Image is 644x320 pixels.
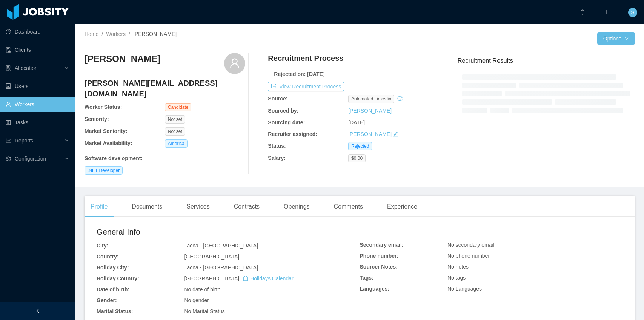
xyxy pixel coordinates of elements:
[85,166,123,175] span: .NET Developer
[348,119,365,125] span: [DATE]
[360,264,398,270] b: Sourcer Notes:
[447,286,482,292] span: No Languages
[243,276,248,281] i: icon: calendar
[6,24,69,39] a: icon: pie-chartDashboard
[165,127,185,136] span: Not set
[243,275,293,281] a: icon: calendarHolidays Calendar
[274,71,324,77] b: Rejected on: [DATE]
[360,275,373,281] b: Tags:
[393,131,398,137] i: icon: edit
[180,196,215,217] div: Services
[447,274,623,282] div: No tags
[360,253,399,259] b: Phone number:
[97,226,360,238] h2: General Info
[597,32,635,45] button: Optionsicon: down
[268,155,286,161] b: Salary:
[97,308,133,314] b: Marital Status:
[15,65,38,71] span: Allocation
[184,264,258,271] span: Tacna - [GEOGRAPHIC_DATA]
[6,42,69,57] a: icon: auditClients
[328,196,369,217] div: Comments
[133,31,177,37] span: [PERSON_NAME]
[165,103,192,111] span: Candidate
[184,243,258,249] span: Tacna - [GEOGRAPHIC_DATA]
[348,154,366,162] span: $0.00
[85,78,245,99] h4: [PERSON_NAME][EMAIL_ADDRESS][DOMAIN_NAME]
[97,264,129,271] b: Holiday City:
[348,95,394,103] span: automated linkedin
[184,297,209,303] span: No gender
[397,96,403,101] i: icon: history
[15,138,33,144] span: Reports
[6,156,11,161] i: icon: setting
[165,139,188,148] span: America
[85,140,132,146] b: Market Availability:
[129,31,130,37] span: /
[165,115,185,124] span: Not set
[85,128,128,134] b: Market Seniority:
[348,108,392,114] a: [PERSON_NAME]
[85,104,122,110] b: Worker Status:
[97,243,108,249] b: City:
[360,286,390,292] b: Languages:
[6,65,11,71] i: icon: solution
[6,79,69,94] a: icon: robotUsers
[447,242,494,248] span: No secondary email
[268,108,298,114] b: Sourced by:
[228,196,266,217] div: Contracts
[348,131,392,137] a: [PERSON_NAME]
[6,115,69,130] a: icon: profileTasks
[106,31,126,37] a: Workers
[97,297,117,303] b: Gender:
[268,143,286,149] b: Status:
[97,275,139,281] b: Holiday Country:
[268,96,287,102] b: Source:
[85,31,98,37] a: Home
[85,116,109,122] b: Seniority:
[631,8,634,17] span: S
[126,196,168,217] div: Documents
[360,242,404,248] b: Secondary email:
[348,142,372,150] span: Rejected
[85,155,143,161] b: Software development :
[278,196,316,217] div: Openings
[447,253,490,259] span: No phone number
[6,97,69,112] a: icon: userWorkers
[580,9,585,15] i: icon: bell
[15,156,46,162] span: Configuration
[268,82,344,91] button: icon: exportView Recruitment Process
[97,254,118,260] b: Country:
[268,53,343,63] h4: Recruitment Process
[101,31,103,37] span: /
[381,196,423,217] div: Experience
[268,131,317,137] b: Recruiter assigned:
[85,196,114,217] div: Profile
[184,275,293,281] span: [GEOGRAPHIC_DATA]
[447,264,469,270] span: No notes
[184,308,224,314] span: No Marital Status
[585,6,593,13] sup: 0
[6,138,11,143] i: icon: line-chart
[229,58,240,68] i: icon: user
[458,56,635,65] h3: Recruitment Results
[268,83,344,90] a: icon: exportView Recruitment Process
[184,286,220,292] span: No date of birth
[604,9,609,15] i: icon: plus
[184,254,239,260] span: [GEOGRAPHIC_DATA]
[97,286,129,292] b: Date of birth:
[85,53,160,65] h3: [PERSON_NAME]
[268,119,305,125] b: Sourcing date:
